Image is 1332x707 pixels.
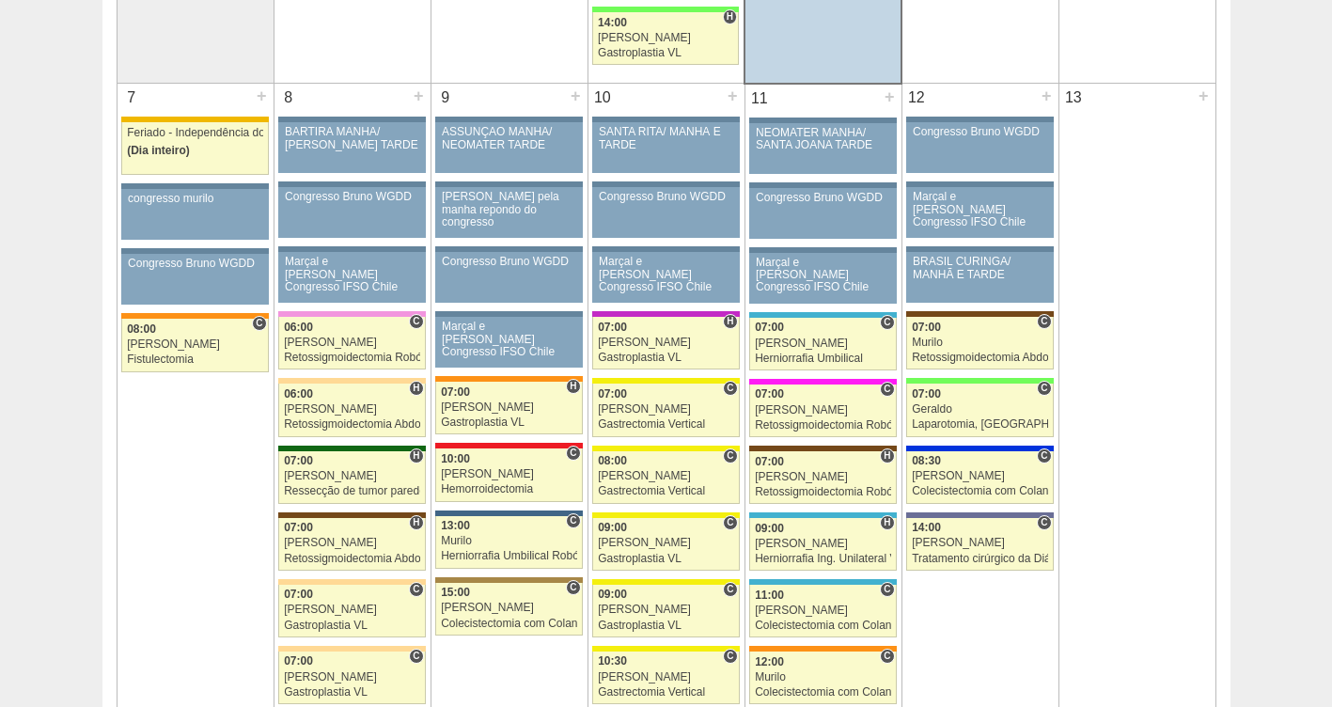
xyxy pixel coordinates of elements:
div: Key: Bartira [278,646,425,652]
a: Congresso Bruno WGDD [749,188,896,239]
a: C 07:00 Murilo Retossigmoidectomia Abdominal VL [906,317,1053,369]
div: Marçal e [PERSON_NAME] Congresso IFSO Chile [285,256,419,293]
span: Consultório [723,515,737,530]
div: Colecistectomia com Colangiografia VL [912,485,1048,497]
div: [PERSON_NAME] [912,537,1048,549]
span: Consultório [566,513,580,528]
a: [PERSON_NAME] pela manha repondo do congresso [435,187,582,238]
span: Consultório [409,314,423,329]
div: Key: Aviso [592,181,739,187]
div: Gastroplastia VL [598,352,734,364]
div: [PERSON_NAME] [598,604,734,616]
div: Key: Aviso [278,117,425,122]
div: Marçal e [PERSON_NAME] Congresso IFSO Chile [913,191,1047,228]
div: Colecistectomia com Colangiografia VL [755,620,891,632]
span: Consultório [252,316,266,331]
span: Consultório [1037,314,1051,329]
a: H 07:00 [PERSON_NAME] Gastroplastia VL [435,382,582,434]
div: [PERSON_NAME] [284,604,420,616]
a: C 12:00 Murilo Colecistectomia com Colangiografia VL [749,652,896,704]
div: Retossigmoidectomia Robótica [284,352,420,364]
span: Consultório [566,580,580,595]
a: H 07:00 [PERSON_NAME] Gastroplastia VL [592,317,739,369]
div: Gastroplastia VL [598,47,733,59]
a: C 08:00 [PERSON_NAME] Gastrectomia Vertical [592,451,739,504]
div: Retossigmoidectomia Robótica [755,419,891,432]
div: Key: Pro Matre [749,379,896,385]
a: NEOMATER MANHÃ/ SANTA JOANA TARDE [749,123,896,174]
div: 10 [588,84,618,112]
div: Key: Neomater [749,579,896,585]
div: Gastroplastia VL [598,620,734,632]
div: Key: Santa Rita [592,378,739,384]
div: Congresso Bruno WGDD [913,126,1047,138]
div: Key: Santa Rita [592,646,739,652]
div: [PERSON_NAME] [755,338,891,350]
span: Consultório [723,448,737,463]
div: [PERSON_NAME] [441,401,577,414]
div: + [411,84,427,108]
a: C 07:00 [PERSON_NAME] Gastrectomia Vertical [592,384,739,436]
div: Marçal e [PERSON_NAME] Congresso IFSO Chile [756,257,890,294]
div: [PERSON_NAME] [598,403,734,416]
span: 11:00 [755,589,784,602]
div: Key: Aviso [906,181,1053,187]
div: [PERSON_NAME] [598,671,734,683]
span: 07:00 [598,387,627,401]
span: Consultório [723,381,737,396]
div: Marçal e [PERSON_NAME] Congresso IFSO Chile [442,321,576,358]
span: (Dia inteiro) [127,144,190,157]
div: 11 [745,85,775,113]
div: [PERSON_NAME] [598,537,734,549]
div: Retossigmoidectomia Abdominal VL [912,352,1048,364]
span: 07:00 [912,321,941,334]
a: C 07:00 [PERSON_NAME] Gastroplastia VL [278,652,425,704]
span: 07:00 [284,454,313,467]
span: 08:00 [127,322,156,336]
span: 14:00 [598,16,627,29]
a: ASSUNÇÃO MANHÃ/ NEOMATER TARDE [435,122,582,173]
div: Key: São Luiz - Itaim [906,446,1053,451]
a: C 07:00 [PERSON_NAME] Gastroplastia VL [278,585,425,637]
div: [PERSON_NAME] [598,470,734,482]
div: [PERSON_NAME] [284,537,420,549]
div: [PERSON_NAME] [441,602,577,614]
a: C 11:00 [PERSON_NAME] Colecistectomia com Colangiografia VL [749,585,896,637]
a: Congresso Bruno WGDD [278,187,425,238]
div: Key: Neomater [749,512,896,518]
span: 09:00 [755,522,784,535]
div: Key: Aviso [121,183,268,189]
div: Key: Neomater [749,312,896,318]
div: Retossigmoidectomia Abdominal VL [284,553,420,565]
a: Feriado - Independência do [GEOGRAPHIC_DATA] (Dia inteiro) [121,122,268,175]
a: C 06:00 [PERSON_NAME] Retossigmoidectomia Robótica [278,317,425,369]
div: Hemorroidectomia [441,483,577,495]
div: congresso murilo [128,193,262,205]
span: Hospital [880,515,894,530]
a: C 09:00 [PERSON_NAME] Gastroplastia VL [592,518,739,571]
div: Gastrectomia Vertical [598,485,734,497]
a: Congresso Bruno WGDD [592,187,739,238]
span: 07:00 [755,321,784,334]
div: Key: Vila Nova Star [906,512,1053,518]
div: Laparotomia, [GEOGRAPHIC_DATA], Drenagem, Bridas VL [912,418,1048,431]
div: Key: Aviso [592,246,739,252]
div: Tratamento cirúrgico da Diástase do reto abdomem [912,553,1048,565]
div: Feriado - Independência do [GEOGRAPHIC_DATA] [127,127,263,139]
div: Fistulectomia [127,353,263,366]
div: [PERSON_NAME] [284,671,420,683]
div: Key: Feriado [121,117,268,122]
span: 10:00 [441,452,470,465]
div: Geraldo [912,403,1048,416]
div: Key: Aviso [749,247,896,253]
div: Key: Maria Braido [592,311,739,317]
span: Hospital [409,381,423,396]
a: Marçal e [PERSON_NAME] Congresso IFSO Chile [435,317,582,368]
a: C 08:00 [PERSON_NAME] Fistulectomia [121,319,268,371]
span: Consultório [723,582,737,597]
a: BRASIL CURINGA/ MANHÃ E TARDE [906,252,1053,303]
div: Key: Aviso [435,181,582,187]
div: 13 [1059,84,1089,112]
span: Consultório [1037,515,1051,530]
span: Consultório [880,315,894,330]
